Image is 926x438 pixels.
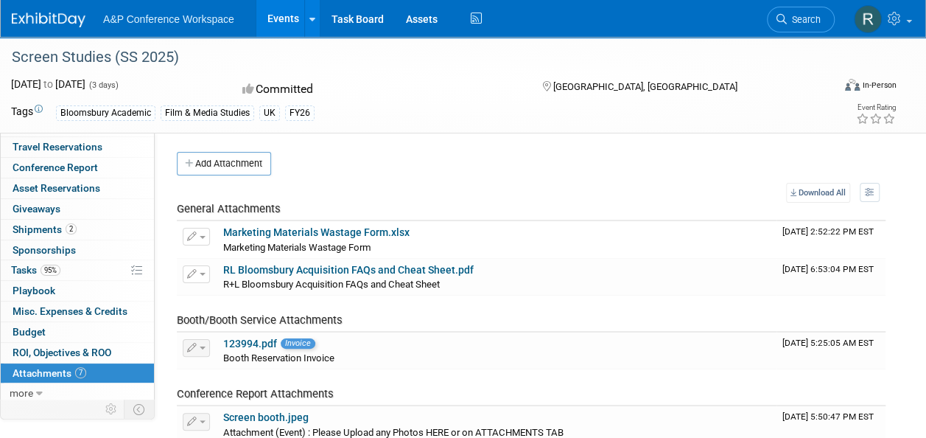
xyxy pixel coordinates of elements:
[56,105,155,121] div: Bloomsbury Academic
[223,242,371,253] span: Marketing Materials Wastage Form
[223,427,564,438] span: Attachment (Event) : Please Upload any Photos HERE or on ATTACHMENTS TAB
[1,343,154,363] a: ROI, Objectives & ROO
[776,333,885,369] td: Upload Timestamp
[1,158,154,178] a: Conference Report
[223,279,440,290] span: R+L Bloomsbury Acquisition FAQs and Cheat Sheet
[75,367,86,378] span: 7
[782,338,874,348] span: Upload Timestamp
[1,383,154,403] a: more
[1,302,154,321] a: Misc. Expenses & Credits
[13,203,60,215] span: Giveaways
[786,183,850,203] a: Download All
[1,281,154,301] a: Playbook
[862,80,897,91] div: In-Person
[7,44,821,71] div: Screen Studies (SS 2025)
[845,79,860,91] img: Format-Inperson.png
[1,199,154,219] a: Giveaways
[776,221,885,258] td: Upload Timestamp
[99,400,124,419] td: Personalize Event Tab Strip
[13,161,98,173] span: Conference Report
[13,367,86,379] span: Attachments
[776,259,885,296] td: Upload Timestamp
[13,347,111,358] span: ROI, Objectives & ROO
[177,152,271,175] button: Add Attachment
[782,411,874,422] span: Upload Timestamp
[11,78,85,90] span: [DATE] [DATE]
[177,313,343,327] span: Booth/Booth Service Attachments
[223,226,410,238] a: Marketing Materials Wastage Form.xlsx
[1,322,154,342] a: Budget
[259,105,280,121] div: UK
[124,400,155,419] td: Toggle Event Tabs
[11,264,60,276] span: Tasks
[88,80,119,90] span: (3 days)
[553,81,737,92] span: [GEOGRAPHIC_DATA], [GEOGRAPHIC_DATA]
[281,338,315,348] span: Invoice
[223,411,309,423] a: Screen booth.jpeg
[223,352,334,364] span: Booth Reservation Invoice
[238,77,519,102] div: Committed
[13,326,46,338] span: Budget
[13,141,102,153] span: Travel Reservations
[854,5,882,33] img: Rebecca Barden
[1,364,154,383] a: Attachments7
[1,260,154,280] a: Tasks95%
[41,78,55,90] span: to
[767,7,835,32] a: Search
[856,104,896,111] div: Event Rating
[41,265,60,276] span: 95%
[285,105,315,121] div: FY26
[103,13,234,25] span: A&P Conference Workspace
[13,305,127,317] span: Misc. Expenses & Credits
[223,338,277,350] a: 123994.pdf
[768,77,897,99] div: Event Format
[11,104,43,121] td: Tags
[161,105,254,121] div: Film & Media Studies
[177,387,334,400] span: Conference Report Attachments
[1,220,154,240] a: Shipments2
[782,226,874,237] span: Upload Timestamp
[1,178,154,198] a: Asset Reservations
[1,137,154,157] a: Travel Reservations
[13,182,100,194] span: Asset Reservations
[13,223,77,235] span: Shipments
[787,14,821,25] span: Search
[177,202,281,215] span: General Attachments
[223,264,474,276] a: RL Bloomsbury Acquisition FAQs and Cheat Sheet.pdf
[782,264,874,274] span: Upload Timestamp
[66,223,77,234] span: 2
[13,285,55,296] span: Playbook
[1,240,154,260] a: Sponsorships
[10,387,33,399] span: more
[12,13,85,27] img: ExhibitDay
[13,244,76,256] span: Sponsorships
